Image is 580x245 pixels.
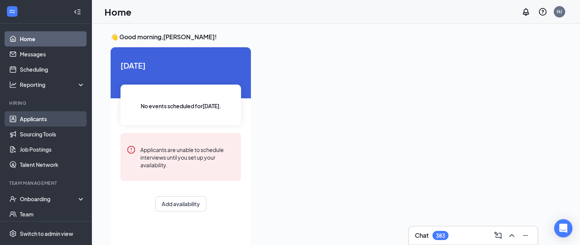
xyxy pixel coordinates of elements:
[111,33,561,41] h3: 👋 Good morning, [PERSON_NAME] !
[436,232,445,239] div: 383
[521,231,530,240] svg: Minimize
[493,231,503,240] svg: ComposeMessage
[507,231,516,240] svg: ChevronUp
[140,145,235,169] div: Applicants are unable to schedule interviews until you set up your availability.
[20,46,85,62] a: Messages
[415,231,429,240] h3: Chat
[521,7,530,16] svg: Notifications
[519,229,532,242] button: Minimize
[20,31,85,46] a: Home
[20,157,85,172] a: Talent Network
[554,219,572,237] div: Open Intercom Messenger
[9,100,84,106] div: Hiring
[9,81,17,88] svg: Analysis
[127,145,136,154] svg: Error
[538,7,547,16] svg: QuestionInfo
[141,102,221,110] span: No events scheduled for [DATE] .
[104,5,132,18] h1: Home
[20,127,85,142] a: Sourcing Tools
[8,8,16,15] svg: WorkstreamLogo
[557,8,562,15] div: HJ
[20,195,79,203] div: Onboarding
[20,142,85,157] a: Job Postings
[506,229,518,242] button: ChevronUp
[20,111,85,127] a: Applicants
[155,196,206,211] button: Add availability
[9,180,84,186] div: Team Management
[9,230,17,237] svg: Settings
[20,207,85,222] a: Team
[74,8,81,16] svg: Collapse
[492,229,504,242] button: ComposeMessage
[120,59,241,71] span: [DATE]
[20,230,73,237] div: Switch to admin view
[9,195,17,203] svg: UserCheck
[20,62,85,77] a: Scheduling
[20,81,85,88] div: Reporting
